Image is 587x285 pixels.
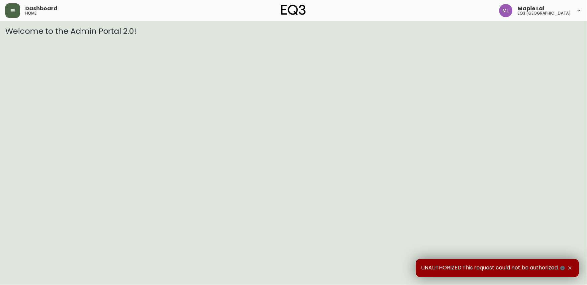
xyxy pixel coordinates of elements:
[421,264,566,272] span: UNAUTHORIZED:This request could not be authorized.
[281,5,306,15] img: logo
[518,11,571,15] h5: eq3 [GEOGRAPHIC_DATA]
[25,6,57,11] span: Dashboard
[5,27,582,36] h3: Welcome to the Admin Portal 2.0!
[499,4,513,17] img: 61e28cffcf8cc9f4e300d877dd684943
[25,11,37,15] h5: home
[518,6,545,11] span: Maple Lai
